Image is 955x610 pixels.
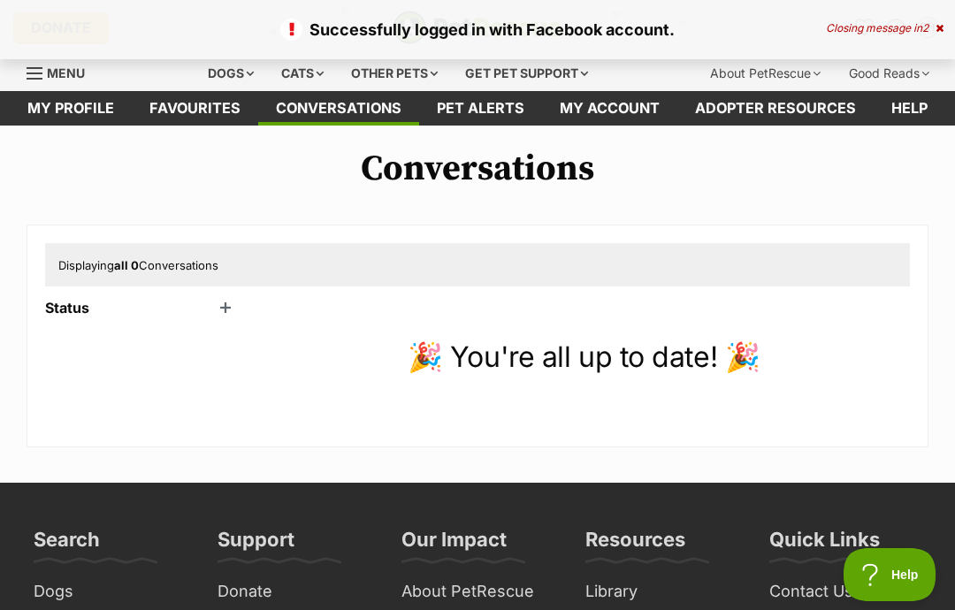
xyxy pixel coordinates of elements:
[132,91,258,126] a: Favourites
[339,56,450,91] div: Other pets
[10,91,132,126] a: My profile
[844,548,937,601] iframe: Help Scout Beacon - Open
[453,56,600,91] div: Get pet support
[578,578,745,606] a: Library
[27,56,97,88] a: Menu
[762,578,928,606] a: Contact Us
[195,56,266,91] div: Dogs
[45,300,240,316] header: Status
[837,56,942,91] div: Good Reads
[258,91,419,126] a: conversations
[677,91,874,126] a: Adopter resources
[769,527,880,562] h3: Quick Links
[401,527,507,562] h3: Our Impact
[27,578,193,606] a: Dogs
[542,91,677,126] a: My account
[58,258,218,272] span: Displaying Conversations
[419,91,542,126] a: Pet alerts
[34,527,100,562] h3: Search
[210,578,377,606] a: Donate
[269,56,336,91] div: Cats
[874,91,945,126] a: Help
[698,56,833,91] div: About PetRescue
[218,527,294,562] h3: Support
[257,336,910,378] p: 🎉 You're all up to date! 🎉
[47,65,85,80] span: Menu
[114,258,139,272] strong: all 0
[394,578,561,606] a: About PetRescue
[585,527,685,562] h3: Resources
